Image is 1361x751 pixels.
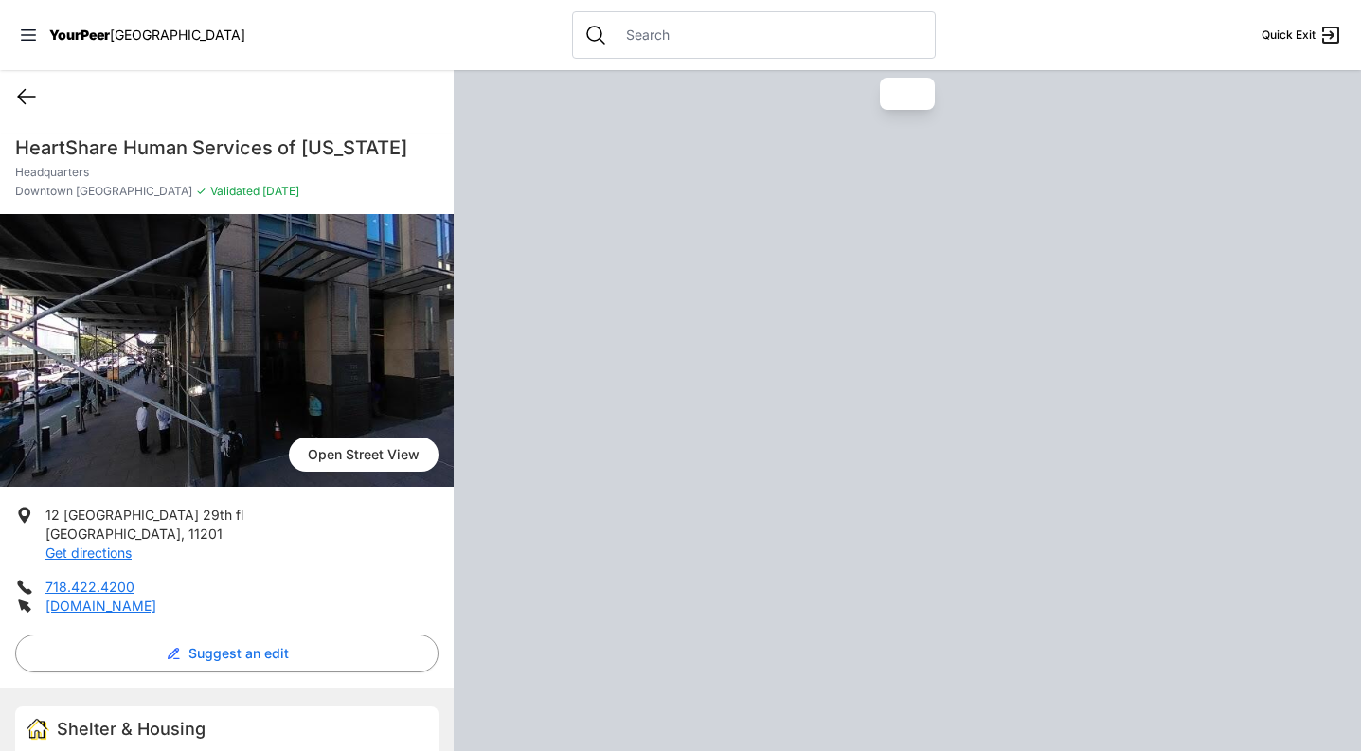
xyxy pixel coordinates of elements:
[15,165,439,180] p: Headquarters
[1262,27,1316,43] span: Quick Exit
[110,27,245,43] span: [GEOGRAPHIC_DATA]
[615,26,923,45] input: Search
[45,579,134,595] a: 718.422.4200
[49,29,245,41] a: YourPeer[GEOGRAPHIC_DATA]
[57,719,206,739] span: Shelter & Housing
[45,545,132,561] a: Get directions
[45,598,156,614] a: [DOMAIN_NAME]
[210,184,260,198] span: Validated
[15,134,439,161] h1: HeartShare Human Services of [US_STATE]
[196,184,206,199] span: ✓
[49,27,110,43] span: YourPeer
[260,184,299,198] span: [DATE]
[188,644,289,663] span: Suggest an edit
[15,635,439,672] button: Suggest an edit
[45,526,181,542] span: [GEOGRAPHIC_DATA]
[181,526,185,542] span: ,
[15,184,192,199] span: Downtown [GEOGRAPHIC_DATA]
[188,526,223,542] span: 11201
[45,507,243,523] span: 12 [GEOGRAPHIC_DATA] 29th fl
[289,438,439,472] span: Open Street View
[1262,24,1342,46] a: Quick Exit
